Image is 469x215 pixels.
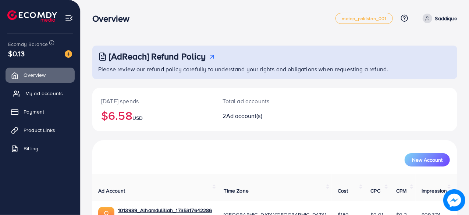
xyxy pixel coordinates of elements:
[65,14,73,22] img: menu
[6,68,75,82] a: Overview
[412,157,443,162] span: New Account
[92,13,135,24] h3: Overview
[371,187,380,194] span: CPC
[118,207,212,214] a: 1013989_Alhamdulillah_1735317642286
[109,51,206,62] h3: [AdReach] Refund Policy
[226,112,262,120] span: Ad account(s)
[444,190,465,211] img: image
[224,187,249,194] span: Time Zone
[6,123,75,137] a: Product Links
[6,104,75,119] a: Payment
[98,187,125,194] span: Ad Account
[25,90,63,97] span: My ad accounts
[420,14,457,23] a: Saddique
[98,65,453,74] p: Please review our refund policy carefully to understand your rights and obligations when requesti...
[338,187,348,194] span: Cost
[8,48,25,59] span: $0.13
[223,97,296,105] p: Total ad accounts
[65,50,72,58] img: image
[132,114,143,122] span: USD
[24,108,44,115] span: Payment
[24,145,38,152] span: Billing
[8,40,48,48] span: Ecomdy Balance
[101,97,205,105] p: [DATE] spends
[101,108,205,122] h2: $6.58
[405,153,450,166] button: New Account
[6,141,75,156] a: Billing
[335,13,393,24] a: metap_pakistan_001
[396,187,406,194] span: CPM
[7,10,57,22] img: logo
[24,126,55,134] span: Product Links
[435,14,457,23] p: Saddique
[342,16,387,21] span: metap_pakistan_001
[422,187,447,194] span: Impression
[24,71,46,79] span: Overview
[223,112,296,119] h2: 2
[6,86,75,101] a: My ad accounts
